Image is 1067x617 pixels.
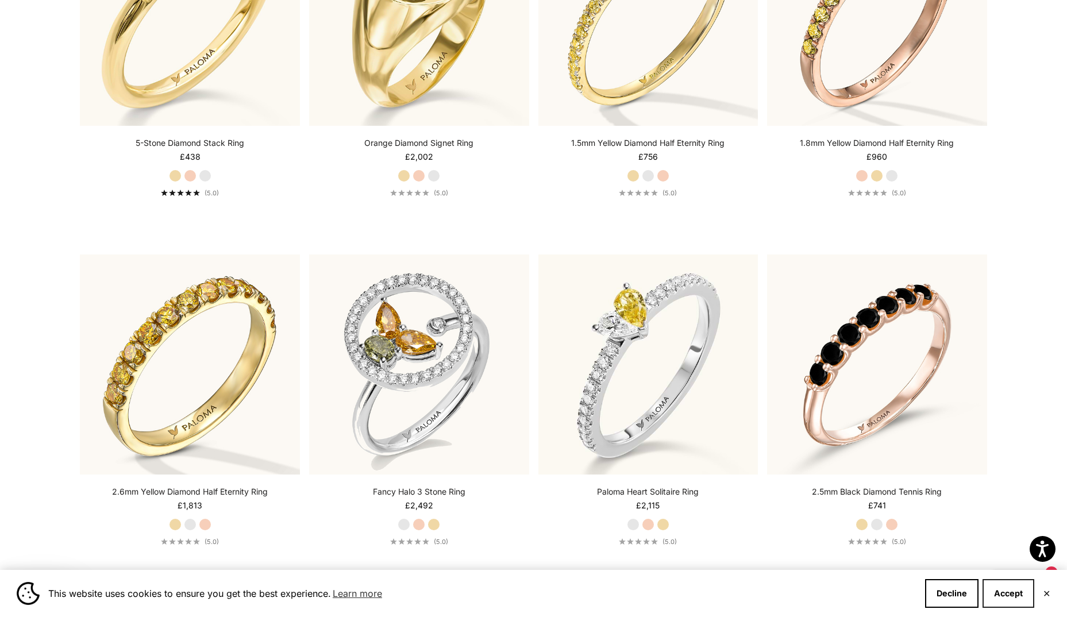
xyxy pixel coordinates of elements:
a: 5.0 out of 5.0 stars(5.0) [161,538,219,546]
sale-price: £741 [868,500,886,511]
img: #RoseGold [767,254,987,475]
a: 1.5mm Yellow Diamond Half Eternity Ring [571,137,725,149]
span: (5.0) [662,189,677,197]
div: 5.0 out of 5.0 stars [161,538,200,545]
a: 5-Stone Diamond Stack Ring [136,137,244,149]
a: 5.0 out of 5.0 stars(5.0) [390,538,448,546]
span: (5.0) [205,538,219,546]
img: #WhiteGold [538,254,758,475]
button: Accept [983,579,1034,608]
a: Orange Diamond Signet Ring [364,137,473,149]
div: 5.0 out of 5.0 stars [848,190,887,196]
a: 2.6mm Yellow Diamond Half Eternity Ring [112,486,268,498]
div: 5.0 out of 5.0 stars [848,538,887,545]
a: 5.0 out of 5.0 stars(5.0) [848,189,906,197]
img: #WhiteGold [309,254,529,475]
span: (5.0) [434,189,448,197]
a: 5.0 out of 5.0 stars(5.0) [619,538,677,546]
sale-price: £756 [638,151,658,163]
a: 5.0 out of 5.0 stars(5.0) [848,538,906,546]
sale-price: £960 [866,151,887,163]
div: 5.0 out of 5.0 stars [390,190,429,196]
sale-price: £438 [180,151,201,163]
div: 5.0 out of 5.0 stars [619,190,658,196]
a: 5.0 out of 5.0 stars(5.0) [619,189,677,197]
a: Paloma Heart Solitaire Ring [597,486,699,498]
div: 5.0 out of 5.0 stars [161,190,200,196]
a: Learn more [331,585,384,602]
span: (5.0) [892,189,906,197]
span: (5.0) [892,538,906,546]
a: 2.5mm Black Diamond Tennis Ring [812,486,942,498]
img: Cookie banner [17,582,40,605]
sale-price: £1,813 [178,500,202,511]
div: 5.0 out of 5.0 stars [619,538,658,545]
img: #YellowGold [80,254,300,475]
a: 5.0 out of 5.0 stars(5.0) [390,189,448,197]
span: (5.0) [434,538,448,546]
button: Decline [925,579,979,608]
span: (5.0) [662,538,677,546]
sale-price: £2,002 [405,151,433,163]
button: Close [1043,590,1050,597]
sale-price: £2,492 [405,500,433,511]
span: (5.0) [205,189,219,197]
a: 1.8mm Yellow Diamond Half Eternity Ring [800,137,954,149]
a: 5.0 out of 5.0 stars(5.0) [161,189,219,197]
span: This website uses cookies to ensure you get the best experience. [48,585,916,602]
a: Fancy Halo 3 Stone Ring [373,486,465,498]
div: 5.0 out of 5.0 stars [390,538,429,545]
sale-price: £2,115 [636,500,660,511]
